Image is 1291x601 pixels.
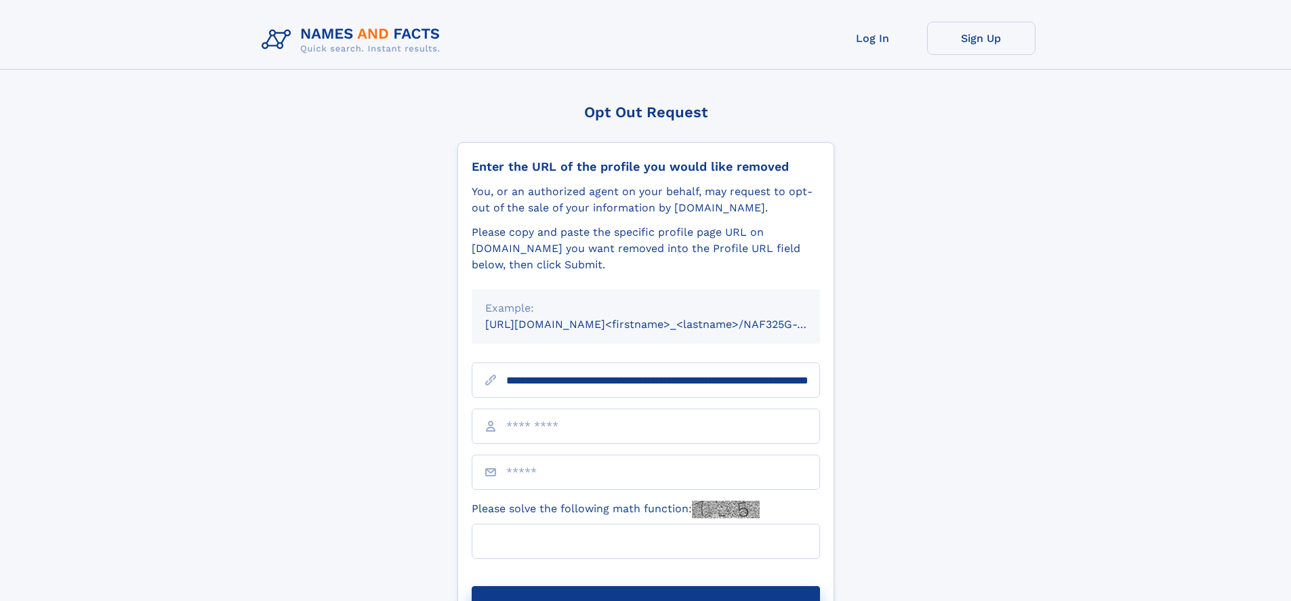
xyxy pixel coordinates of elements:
[457,104,834,121] div: Opt Out Request
[256,22,451,58] img: Logo Names and Facts
[819,22,927,55] a: Log In
[485,300,806,316] div: Example:
[472,184,820,216] div: You, or an authorized agent on your behalf, may request to opt-out of the sale of your informatio...
[485,318,846,331] small: [URL][DOMAIN_NAME]<firstname>_<lastname>/NAF325G-xxxxxxxx
[927,22,1036,55] a: Sign Up
[472,501,760,518] label: Please solve the following math function:
[472,159,820,174] div: Enter the URL of the profile you would like removed
[472,224,820,273] div: Please copy and paste the specific profile page URL on [DOMAIN_NAME] you want removed into the Pr...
